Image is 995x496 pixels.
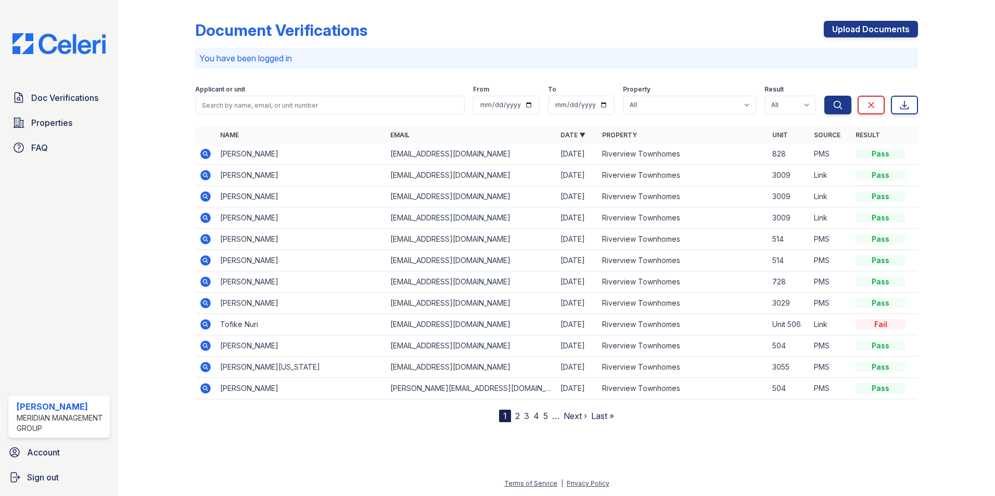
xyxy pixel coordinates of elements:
[810,229,851,250] td: PMS
[386,271,556,293] td: [EMAIL_ADDRESS][DOMAIN_NAME]
[220,131,239,139] a: Name
[556,207,598,229] td: [DATE]
[195,85,245,94] label: Applicant or unit
[216,357,386,378] td: [PERSON_NAME][US_STATE]
[598,229,768,250] td: Riverview Townhomes
[216,314,386,335] td: Tofike Nuri
[31,141,48,154] span: FAQ
[31,92,98,104] span: Doc Verifications
[768,207,810,229] td: 3009
[556,378,598,399] td: [DATE]
[598,378,768,399] td: Riverview Townhomes
[216,143,386,165] td: [PERSON_NAME]
[499,410,511,422] div: 1
[556,143,598,165] td: [DATE]
[556,229,598,250] td: [DATE]
[386,143,556,165] td: [EMAIL_ADDRESS][DOMAIN_NAME]
[386,229,556,250] td: [EMAIL_ADDRESS][DOMAIN_NAME]
[216,293,386,314] td: [PERSON_NAME]
[216,186,386,207] td: [PERSON_NAME]
[856,362,905,372] div: Pass
[768,229,810,250] td: 514
[17,400,106,413] div: [PERSON_NAME]
[564,411,587,421] a: Next ›
[27,471,59,484] span: Sign out
[386,357,556,378] td: [EMAIL_ADDRESS][DOMAIN_NAME]
[768,271,810,293] td: 728
[386,186,556,207] td: [EMAIL_ADDRESS][DOMAIN_NAME]
[810,335,851,357] td: PMS
[768,314,810,335] td: Unit 506
[810,165,851,186] td: Link
[856,170,905,180] div: Pass
[602,131,637,139] a: Property
[856,277,905,287] div: Pass
[768,293,810,314] td: 3029
[199,52,914,64] p: You have been logged in
[560,131,585,139] a: Date ▼
[533,411,539,421] a: 4
[4,33,114,54] img: CE_Logo_Blue-a8612792a0a2168367f1c8372b55b34899dd931a85d93a1a3d3e32e68fde9ad4.png
[768,378,810,399] td: 504
[216,250,386,271] td: [PERSON_NAME]
[814,131,840,139] a: Source
[548,85,556,94] label: To
[810,378,851,399] td: PMS
[4,467,114,488] a: Sign out
[216,207,386,229] td: [PERSON_NAME]
[810,357,851,378] td: PMS
[515,411,520,421] a: 2
[556,186,598,207] td: [DATE]
[768,186,810,207] td: 3009
[556,357,598,378] td: [DATE]
[598,293,768,314] td: Riverview Townhomes
[556,271,598,293] td: [DATE]
[824,21,918,37] a: Upload Documents
[856,319,905,330] div: Fail
[768,357,810,378] td: 3055
[768,335,810,357] td: 504
[504,479,557,487] a: Terms of Service
[810,314,851,335] td: Link
[473,85,489,94] label: From
[195,96,465,114] input: Search by name, email, or unit number
[598,186,768,207] td: Riverview Townhomes
[27,446,60,459] span: Account
[810,271,851,293] td: PMS
[216,229,386,250] td: [PERSON_NAME]
[556,165,598,186] td: [DATE]
[216,378,386,399] td: [PERSON_NAME]
[216,335,386,357] td: [PERSON_NAME]
[856,234,905,244] div: Pass
[8,112,110,133] a: Properties
[386,378,556,399] td: [PERSON_NAME][EMAIL_ADDRESS][DOMAIN_NAME]
[556,250,598,271] td: [DATE]
[4,442,114,463] a: Account
[556,293,598,314] td: [DATE]
[8,137,110,158] a: FAQ
[856,149,905,159] div: Pass
[598,207,768,229] td: Riverview Townhomes
[556,314,598,335] td: [DATE]
[386,207,556,229] td: [EMAIL_ADDRESS][DOMAIN_NAME]
[386,314,556,335] td: [EMAIL_ADDRESS][DOMAIN_NAME]
[216,271,386,293] td: [PERSON_NAME]
[598,143,768,165] td: Riverview Townhomes
[856,255,905,266] div: Pass
[598,271,768,293] td: Riverview Townhomes
[216,165,386,186] td: [PERSON_NAME]
[856,131,880,139] a: Result
[386,250,556,271] td: [EMAIL_ADDRESS][DOMAIN_NAME]
[768,250,810,271] td: 514
[856,191,905,202] div: Pass
[598,165,768,186] td: Riverview Townhomes
[856,298,905,308] div: Pass
[386,335,556,357] td: [EMAIL_ADDRESS][DOMAIN_NAME]
[543,411,548,421] a: 5
[386,165,556,186] td: [EMAIL_ADDRESS][DOMAIN_NAME]
[31,116,72,129] span: Properties
[591,411,614,421] a: Last »
[856,383,905,394] div: Pass
[598,314,768,335] td: Riverview Townhomes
